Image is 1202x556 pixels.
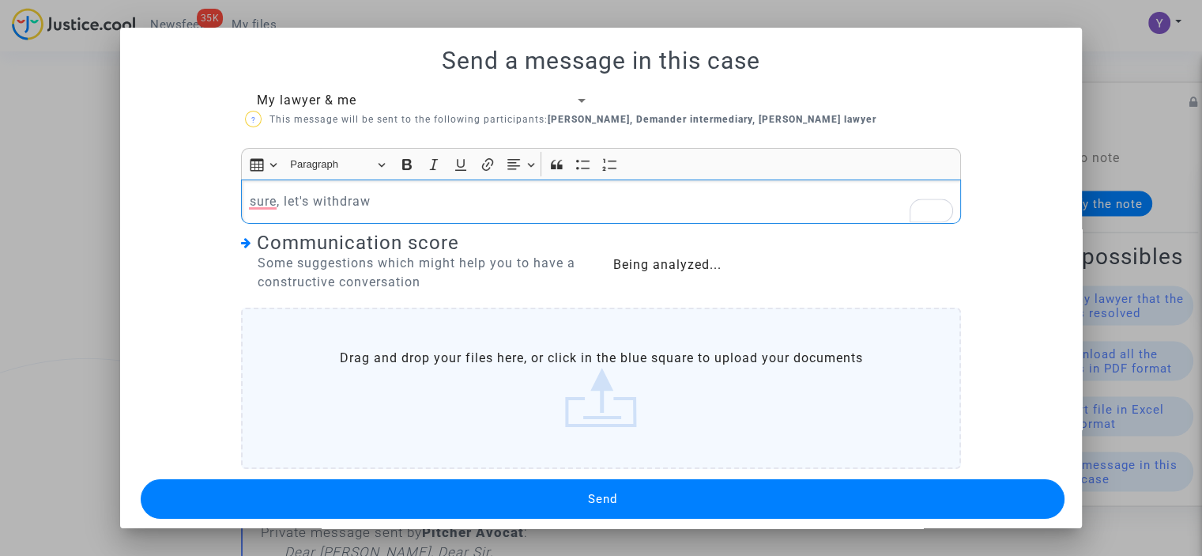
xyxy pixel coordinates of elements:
[588,492,617,506] span: Send
[612,255,961,274] div: Being analyzed...
[257,232,459,254] span: Communication score
[241,180,961,224] div: To enrich screen reader interactions, please activate Accessibility in Grammarly extension settings
[141,479,1064,519] button: Send
[290,155,372,174] span: Paragraph
[283,152,392,176] button: Paragraph
[250,191,953,211] p: sure, let's withdraw
[245,110,876,130] p: This message will be sent to the following participants:
[139,47,1063,75] h1: Send a message in this case
[241,148,961,179] div: Editor toolbar
[257,93,356,108] span: My lawyer & me
[241,254,590,292] div: Some suggestions which might help you to have a constructive conversation
[251,115,255,124] span: ?
[548,114,876,125] b: [PERSON_NAME], Demander intermediary, [PERSON_NAME] lawyer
